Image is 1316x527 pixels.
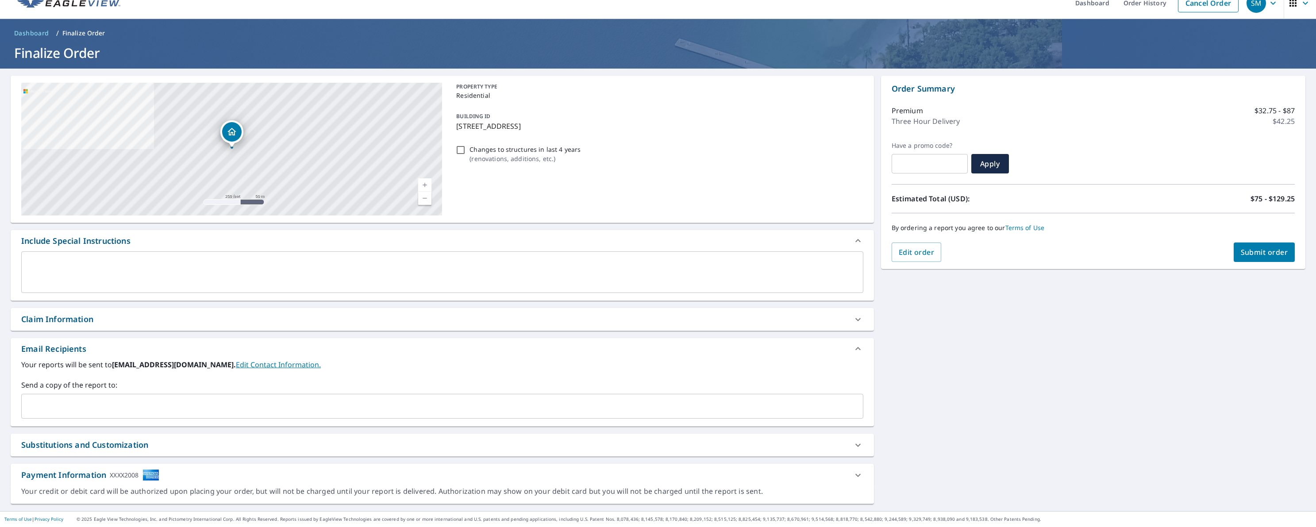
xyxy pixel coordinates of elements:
[110,469,139,481] div: XXXX2008
[892,193,1093,204] p: Estimated Total (USD):
[11,230,874,251] div: Include Special Instructions
[236,360,321,369] a: EditContactInfo
[56,28,59,38] li: /
[456,91,859,100] p: Residential
[220,120,243,148] div: Dropped pin, building 1, Residential property, 29441 E Us Highway 50 Pueblo, CO 81006
[11,26,1305,40] nav: breadcrumb
[21,343,86,355] div: Email Recipients
[21,486,863,496] div: Your credit or debit card will be authorized upon placing your order, but will not be charged unt...
[21,313,93,325] div: Claim Information
[1273,116,1295,127] p: $42.25
[11,44,1305,62] h1: Finalize Order
[35,516,63,522] a: Privacy Policy
[11,464,874,486] div: Payment InformationXXXX2008cardImage
[21,380,863,390] label: Send a copy of the report to:
[1234,242,1295,262] button: Submit order
[77,516,1312,523] p: © 2025 Eagle View Technologies, Inc. and Pictometry International Corp. All Rights Reserved. Repo...
[892,142,968,150] label: Have a promo code?
[62,29,105,38] p: Finalize Order
[142,469,159,481] img: cardImage
[971,154,1009,173] button: Apply
[21,359,863,370] label: Your reports will be sent to
[21,235,131,247] div: Include Special Instructions
[4,516,63,522] p: |
[11,434,874,456] div: Substitutions and Customization
[1251,193,1295,204] p: $75 - $129.25
[1005,223,1045,232] a: Terms of Use
[892,116,960,127] p: Three Hour Delivery
[21,469,159,481] div: Payment Information
[456,121,859,131] p: [STREET_ADDRESS]
[21,439,148,451] div: Substitutions and Customization
[112,360,236,369] b: [EMAIL_ADDRESS][DOMAIN_NAME].
[11,308,874,331] div: Claim Information
[418,178,431,192] a: Current Level 17, Zoom In
[892,83,1295,95] p: Order Summary
[892,242,942,262] button: Edit order
[1241,247,1288,257] span: Submit order
[418,192,431,205] a: Current Level 17, Zoom Out
[892,105,923,116] p: Premium
[899,247,935,257] span: Edit order
[456,112,490,120] p: BUILDING ID
[1254,105,1295,116] p: $32.75 - $87
[892,224,1295,232] p: By ordering a report you agree to our
[11,26,53,40] a: Dashboard
[11,338,874,359] div: Email Recipients
[469,154,581,163] p: ( renovations, additions, etc. )
[978,159,1002,169] span: Apply
[14,29,49,38] span: Dashboard
[469,145,581,154] p: Changes to structures in last 4 years
[4,516,32,522] a: Terms of Use
[456,83,859,91] p: PROPERTY TYPE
